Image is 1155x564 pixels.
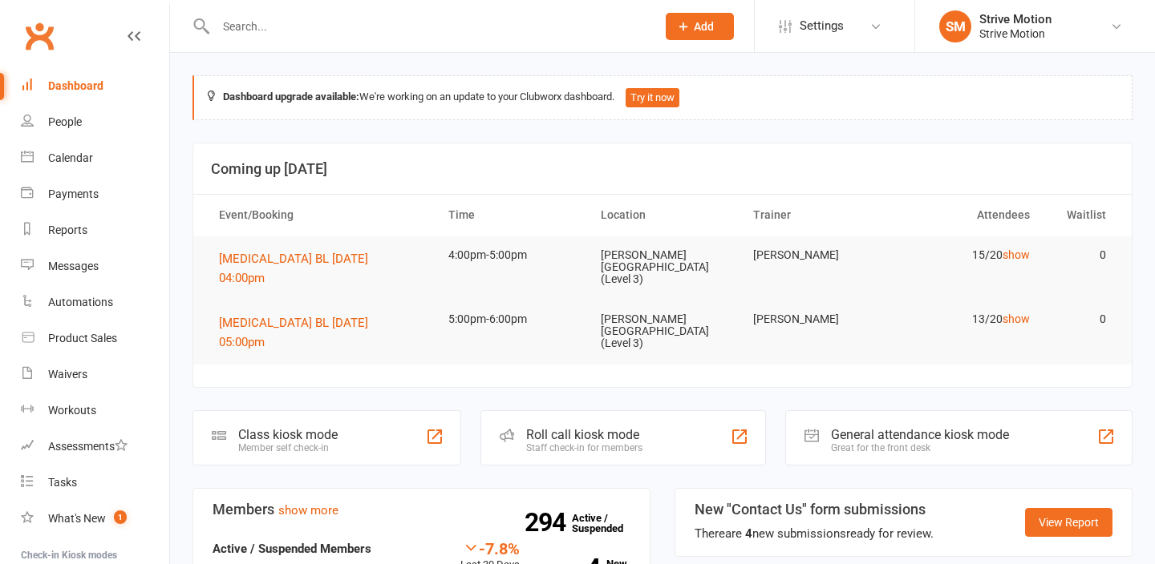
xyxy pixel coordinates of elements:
th: Attendees [891,195,1044,236]
a: show [1003,248,1030,261]
div: People [48,115,82,128]
a: Payments [21,176,169,212]
input: Search... [211,15,645,38]
a: Dashboard [21,68,169,104]
div: Assessments [48,440,128,453]
button: Add [666,13,734,40]
a: Waivers [21,357,169,393]
a: 294Active / Suspended [572,501,642,546]
div: Calendar [48,151,93,164]
td: 5:00pm-6:00pm [434,300,586,338]
th: Time [434,195,586,236]
div: Class kiosk mode [238,427,338,442]
span: [MEDICAL_DATA] BL [DATE] 04:00pm [219,252,368,285]
div: Strive Motion [979,26,1052,41]
strong: 294 [525,510,572,534]
h3: Members [213,502,630,518]
a: show [1003,312,1030,325]
span: [MEDICAL_DATA] BL [DATE] 05:00pm [219,316,368,349]
span: Add [694,20,714,33]
a: Assessments [21,429,169,465]
td: 0 [1044,300,1121,338]
a: Workouts [21,393,169,429]
button: [MEDICAL_DATA] BL [DATE] 04:00pm [219,249,419,288]
strong: Active / Suspended Members [213,542,371,556]
td: [PERSON_NAME][GEOGRAPHIC_DATA] (Level 3) [586,236,739,299]
div: There are new submissions ready for review. [695,524,934,543]
td: [PERSON_NAME] [739,300,891,338]
td: 13/20 [891,300,1044,338]
td: 15/20 [891,236,1044,274]
div: Dashboard [48,79,103,92]
th: Location [586,195,739,236]
span: Settings [800,8,844,44]
div: Tasks [48,476,77,489]
h3: New "Contact Us" form submissions [695,502,934,518]
div: What's New [48,512,106,525]
div: -7.8% [460,539,520,557]
th: Waitlist [1044,195,1121,236]
a: Product Sales [21,320,169,357]
a: Reports [21,212,169,248]
div: Automations [48,296,113,308]
strong: 4 [745,526,752,541]
td: 4:00pm-5:00pm [434,236,586,274]
td: 0 [1044,236,1121,274]
h3: Coming up [DATE] [211,161,1114,177]
td: [PERSON_NAME][GEOGRAPHIC_DATA] (Level 3) [586,300,739,363]
a: Tasks [21,465,169,501]
div: Product Sales [48,332,117,344]
a: Calendar [21,140,169,176]
a: Clubworx [19,16,59,56]
div: We're working on an update to your Clubworx dashboard. [192,75,1133,120]
div: Roll call kiosk mode [526,427,642,442]
div: Workouts [48,404,96,417]
div: Payments [48,187,99,200]
button: Try it now [626,88,679,107]
th: Event/Booking [205,195,434,236]
span: 1 [114,510,127,524]
div: Reports [48,224,87,236]
div: Staff check-in for members [526,442,642,453]
div: SM [939,10,971,42]
a: People [21,104,169,140]
a: show more [278,503,338,518]
div: Waivers [48,368,87,381]
a: View Report [1025,508,1112,537]
button: [MEDICAL_DATA] BL [DATE] 05:00pm [219,313,419,352]
div: Great for the front desk [831,442,1009,453]
a: Messages [21,248,169,284]
div: Member self check-in [238,442,338,453]
div: Strive Motion [979,12,1052,26]
a: What's New1 [21,501,169,537]
th: Trainer [739,195,891,236]
td: [PERSON_NAME] [739,236,891,274]
div: General attendance kiosk mode [831,427,1009,442]
strong: Dashboard upgrade available: [223,91,359,103]
div: Messages [48,260,99,272]
a: Automations [21,284,169,320]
